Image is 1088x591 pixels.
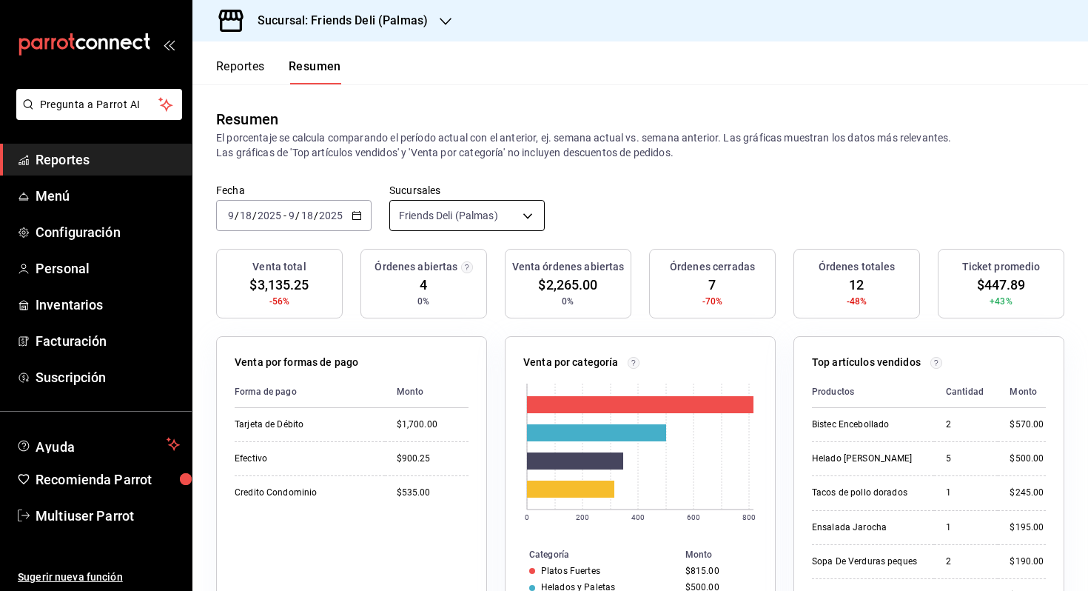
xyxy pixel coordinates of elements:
span: $3,135.25 [249,275,309,295]
input: ---- [318,210,343,221]
span: / [314,210,318,221]
th: Monto [385,376,469,408]
div: $195.00 [1010,521,1046,534]
span: -48% [847,295,867,308]
label: Sucursales [389,185,545,196]
span: Suscripción [36,367,180,387]
text: 400 [631,513,645,521]
div: 1 [946,487,987,499]
text: 0 [525,513,529,521]
span: Recomienda Parrot [36,470,180,490]
span: / [252,210,257,221]
span: / [295,210,300,221]
span: -70% [702,295,723,308]
div: $535.00 [397,487,469,499]
span: 7 [708,275,716,295]
span: Reportes [36,150,180,170]
div: Ensalada Jarocha [812,521,922,534]
text: 600 [687,513,700,521]
th: Productos [812,376,934,408]
h3: Sucursal: Friends Deli (Palmas) [246,12,428,30]
div: 2 [946,555,987,568]
div: 5 [946,453,987,465]
span: 4 [420,275,427,295]
h3: Órdenes totales [819,259,896,275]
p: Top artículos vendidos [812,355,921,370]
span: Personal [36,258,180,278]
div: $500.00 [1010,453,1046,465]
div: $815.00 [685,566,751,576]
div: $245.00 [1010,487,1046,499]
span: Configuración [36,222,180,242]
label: Fecha [216,185,372,196]
span: 0% [562,295,574,308]
span: - [283,210,286,221]
span: 12 [849,275,864,295]
div: $1,700.00 [397,418,469,431]
span: Inventarios [36,295,180,315]
span: Menú [36,186,180,206]
h3: Venta total [252,259,306,275]
h3: Ticket promedio [962,259,1041,275]
span: / [235,210,239,221]
span: Friends Deli (Palmas) [399,208,498,223]
span: 0% [417,295,429,308]
div: $570.00 [1010,418,1046,431]
div: Bistec Encebollado [812,418,922,431]
text: 800 [742,513,756,521]
p: Venta por formas de pago [235,355,358,370]
h3: Venta órdenes abiertas [512,259,625,275]
span: Ayuda [36,435,161,453]
h3: Órdenes abiertas [375,259,457,275]
div: Helado [PERSON_NAME] [812,453,922,465]
th: Categoría [506,547,679,563]
div: navigation tabs [216,59,341,84]
th: Monto [998,376,1046,408]
span: Sugerir nueva función [18,570,180,585]
input: -- [227,210,235,221]
input: ---- [257,210,282,221]
div: Sopa De Verduras peques [812,555,922,568]
a: Pregunta a Parrot AI [10,107,182,123]
input: -- [239,210,252,221]
th: Forma de pago [235,376,385,408]
th: Cantidad [934,376,998,408]
div: Tacos de pollo dorados [812,487,922,499]
div: Platos Fuertes [541,566,600,576]
button: Pregunta a Parrot AI [16,89,182,120]
span: Multiuser Parrot [36,506,180,526]
th: Monto [679,547,775,563]
div: Resumen [216,108,278,130]
button: Reportes [216,59,265,84]
button: Resumen [289,59,341,84]
h3: Órdenes cerradas [670,259,755,275]
span: -56% [269,295,290,308]
div: $190.00 [1010,555,1046,568]
div: Credito Condominio [235,487,373,499]
span: +43% [990,295,1013,308]
div: 2 [946,418,987,431]
div: Tarjeta de Débito [235,418,373,431]
div: Efectivo [235,453,373,465]
p: El porcentaje se calcula comparando el período actual con el anterior, ej. semana actual vs. sema... [216,130,1064,160]
span: $2,265.00 [538,275,597,295]
input: -- [288,210,295,221]
div: 1 [946,521,987,534]
span: $447.89 [977,275,1026,295]
input: -- [300,210,314,221]
span: Facturación [36,331,180,351]
p: Venta por categoría [523,355,619,370]
text: 200 [576,513,589,521]
span: Pregunta a Parrot AI [40,97,159,113]
div: $900.25 [397,453,469,465]
button: open_drawer_menu [163,39,175,50]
